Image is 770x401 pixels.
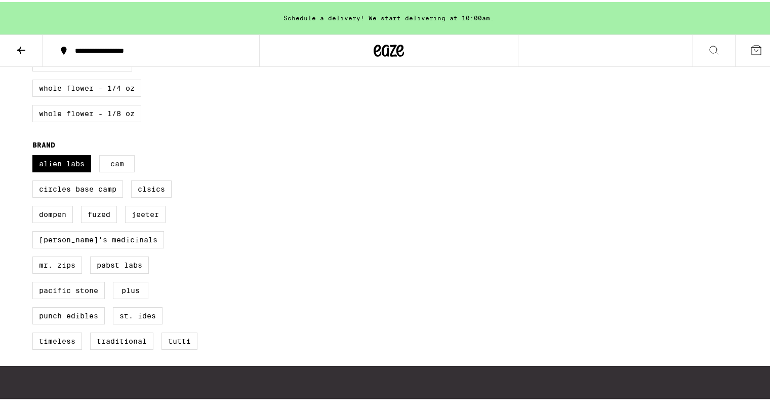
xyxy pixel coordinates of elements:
[32,103,141,120] label: Whole Flower - 1/8 oz
[32,178,123,196] label: Circles Base Camp
[81,204,117,221] label: Fuzed
[161,331,197,348] label: Tutti
[125,204,166,221] label: Jeeter
[32,280,105,297] label: Pacific Stone
[32,305,105,322] label: Punch Edibles
[32,254,82,272] label: Mr. Zips
[113,280,148,297] label: PLUS
[32,204,73,221] label: Dompen
[99,153,135,170] label: CAM
[32,78,141,95] label: Whole Flower - 1/4 oz
[32,229,164,246] label: [PERSON_NAME]'s Medicinals
[113,305,163,322] label: St. Ides
[6,7,73,15] span: Hi. Need any help?
[131,178,172,196] label: CLSICS
[32,331,82,348] label: Timeless
[32,139,55,147] legend: Brand
[90,254,149,272] label: Pabst Labs
[90,331,153,348] label: Traditional
[32,153,91,170] label: Alien Labs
